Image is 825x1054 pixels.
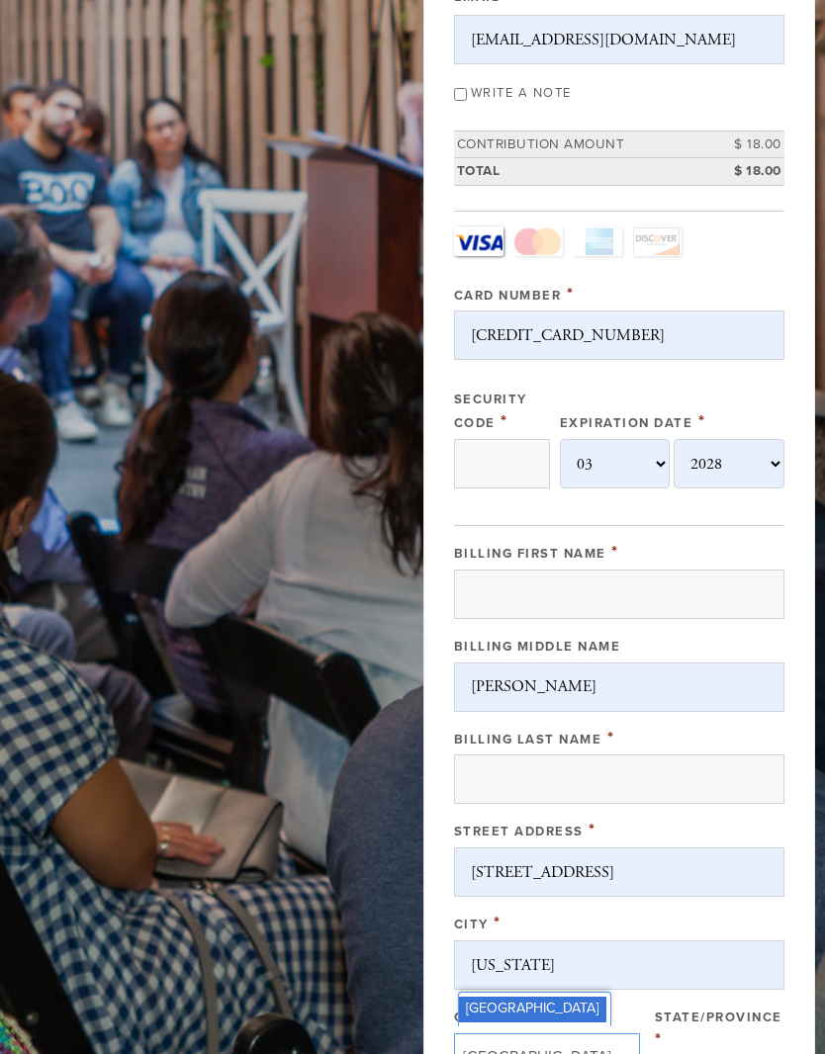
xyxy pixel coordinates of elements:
span: This field is required. [567,284,575,305]
span: This field is required. [589,820,596,840]
a: Discover [632,226,682,256]
td: $ 18.00 [695,158,784,185]
a: Visa [454,226,504,256]
span: This field is required. [501,411,508,432]
label: Street Address [454,824,584,839]
span: This field is required. [698,411,706,432]
select: Expiration Date month [560,439,670,488]
label: Billing First Name [454,546,606,562]
a: Amex [573,226,622,256]
span: This field is required. [655,1029,663,1050]
span: This field is required. [607,728,615,748]
td: Total [454,158,695,185]
td: $ 18.00 [695,131,784,157]
td: Contribution Amount [454,131,695,157]
a: MasterCard [513,226,563,256]
label: Billing Last Name [454,732,602,747]
label: Billing Middle Name [454,639,621,655]
label: Security Code [454,392,527,431]
label: Country [454,1010,525,1025]
span: This field is required. [611,542,619,563]
span: This field is required. [494,913,502,933]
label: Expiration Date [560,415,693,431]
label: Card Number [454,288,562,304]
label: City [454,917,489,932]
select: Expiration Date year [674,439,783,488]
div: [GEOGRAPHIC_DATA] [459,997,606,1022]
label: State/Province [655,1010,782,1025]
label: Write a note [471,85,572,101]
